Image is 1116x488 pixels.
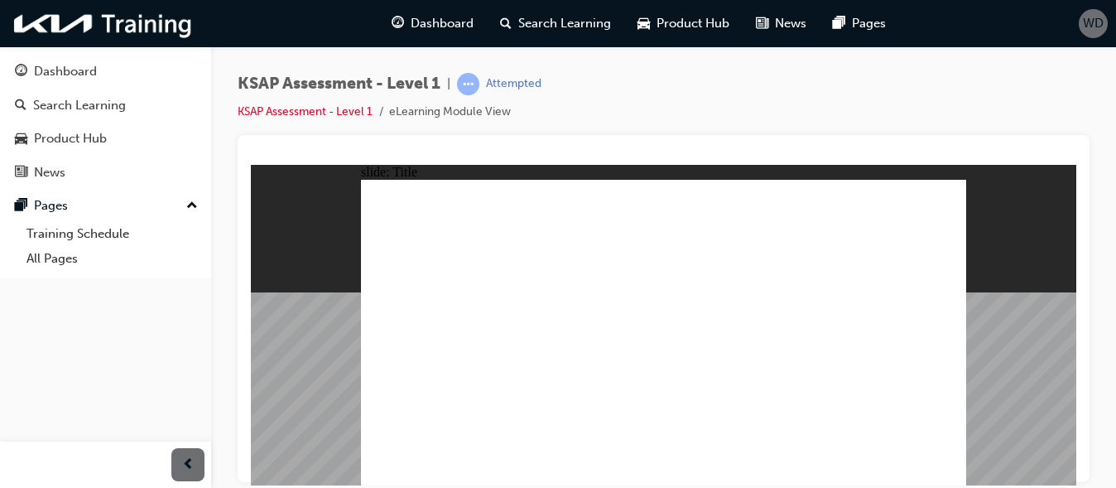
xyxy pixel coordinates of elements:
[15,65,27,80] span: guage-icon
[1079,9,1108,38] button: WD
[7,191,204,221] button: Pages
[15,99,26,114] span: search-icon
[238,104,373,118] a: KSAP Assessment - Level 1
[7,90,204,121] a: Search Learning
[20,246,204,272] a: All Pages
[20,221,204,247] a: Training Schedule
[820,7,899,41] a: pages-iconPages
[487,7,624,41] a: search-iconSearch Learning
[389,103,511,122] li: eLearning Module View
[447,75,450,94] span: |
[518,14,611,33] span: Search Learning
[775,14,806,33] span: News
[637,13,650,34] span: car-icon
[7,53,204,191] button: DashboardSearch LearningProduct HubNews
[15,166,27,181] span: news-icon
[743,7,820,41] a: news-iconNews
[7,157,204,188] a: News
[7,56,204,87] a: Dashboard
[238,75,440,94] span: KSAP Assessment - Level 1
[8,7,199,41] img: kia-training
[457,73,479,95] span: learningRecordVerb_ATTEMPT-icon
[182,455,195,476] span: prev-icon
[500,13,512,34] span: search-icon
[15,199,27,214] span: pages-icon
[657,14,729,33] span: Product Hub
[15,132,27,147] span: car-icon
[852,14,886,33] span: Pages
[34,129,107,148] div: Product Hub
[34,196,68,215] div: Pages
[411,14,474,33] span: Dashboard
[756,13,768,34] span: news-icon
[833,13,845,34] span: pages-icon
[378,7,487,41] a: guage-iconDashboard
[33,96,126,115] div: Search Learning
[7,123,204,154] a: Product Hub
[624,7,743,41] a: car-iconProduct Hub
[34,62,97,81] div: Dashboard
[486,76,541,92] div: Attempted
[392,13,404,34] span: guage-icon
[186,196,198,217] span: up-icon
[1083,14,1104,33] span: WD
[34,163,65,182] div: News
